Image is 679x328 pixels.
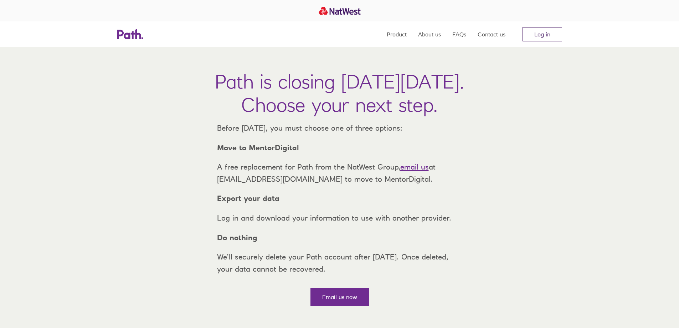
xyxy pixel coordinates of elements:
[211,122,468,134] p: Before [DATE], you must choose one of three options:
[215,70,464,116] h1: Path is closing [DATE][DATE]. Choose your next step.
[211,212,468,224] p: Log in and download your information to use with another provider.
[217,194,279,203] strong: Export your data
[523,27,562,41] a: Log in
[400,162,429,171] a: email us
[217,143,299,152] strong: Move to MentorDigital
[211,161,468,185] p: A free replacement for Path from the NatWest Group, at [EMAIL_ADDRESS][DOMAIN_NAME] to move to Me...
[387,21,407,47] a: Product
[478,21,505,47] a: Contact us
[310,288,369,306] a: Email us now
[452,21,466,47] a: FAQs
[211,251,468,275] p: We’ll securely delete your Path account after [DATE]. Once deleted, your data cannot be recovered.
[217,233,257,242] strong: Do nothing
[418,21,441,47] a: About us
